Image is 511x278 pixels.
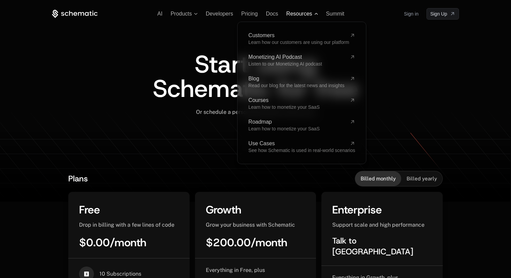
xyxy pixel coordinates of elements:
[332,222,424,228] span: Support scale and high performance
[248,76,355,88] a: BlogRead our blog for the latest news and insights
[206,235,251,250] span: $200.00
[248,54,355,67] a: Monetizing AI PodcastListen to our Monetizing AI podcast
[248,98,347,103] span: Courses
[110,235,146,250] span: / month
[153,48,358,105] span: Start using Schematic for free
[248,33,347,38] span: Customers
[206,203,241,217] span: Growth
[286,11,312,17] span: Resources
[326,11,344,17] a: Summit
[171,11,192,17] span: Products
[196,109,315,115] span: Or schedule a personalized demo to learn more
[206,11,233,17] a: Developers
[248,98,355,110] a: CoursesLearn how to monetize your SaaS
[407,175,437,182] span: Billed yearly
[248,61,322,67] span: Listen to our Monetizing AI podcast
[68,173,88,184] span: Plans
[248,126,320,131] span: Learn how to monetize your SaaS
[248,33,355,45] a: CustomersLearn how our customers are using our platform
[241,11,258,17] a: Pricing
[248,104,320,110] span: Learn how to monetize your SaaS
[248,83,344,88] span: Read our blog for the latest news and insights
[206,267,265,273] span: Everything in Free, plus
[79,203,100,217] span: Free
[248,141,347,146] span: Use Cases
[248,119,347,125] span: Roadmap
[251,235,287,250] span: / month
[430,10,447,17] span: Sign Up
[248,119,355,131] a: RoadmapLearn how to monetize your SaaS
[361,175,396,182] span: Billed monthly
[332,203,382,217] span: Enterprise
[266,11,278,17] a: Docs
[79,235,110,250] span: $0.00
[99,270,141,278] span: 10 Subscriptions
[206,222,295,228] span: Grow your business with Schematic
[79,222,174,228] span: Drop in billing with a few lines of code
[248,54,347,60] span: Monetizing AI Podcast
[427,8,459,20] a: [object Object]
[248,148,355,153] span: See how Schematic is used in real-world scenarios
[404,8,418,19] a: Sign in
[248,76,347,81] span: Blog
[157,11,163,17] a: AI
[332,235,413,257] span: Talk to [GEOGRAPHIC_DATA]
[248,141,355,153] a: Use CasesSee how Schematic is used in real-world scenarios
[248,40,349,45] span: Learn how our customers are using our platform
